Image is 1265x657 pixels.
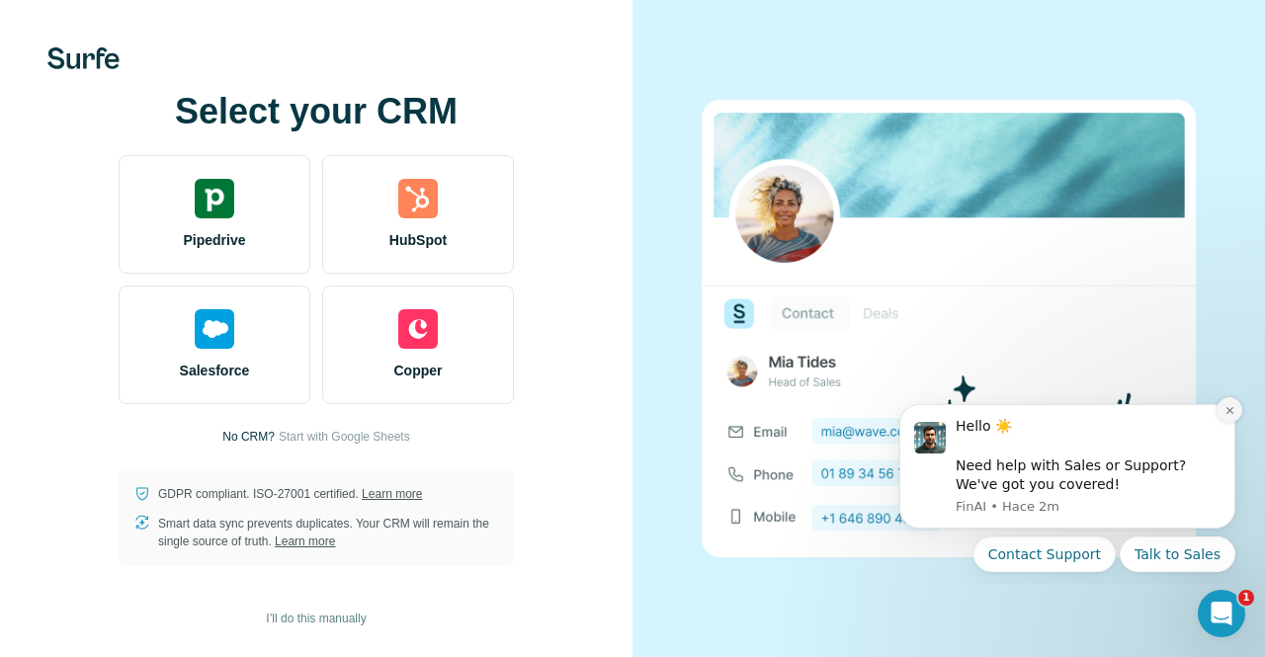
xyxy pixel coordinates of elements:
img: hubspot's logo [398,179,438,218]
span: Copper [394,361,443,380]
p: GDPR compliant. ISO-27001 certified. [158,485,422,503]
img: pipedrive's logo [195,179,234,218]
div: message notification from FinAI, Hace 2m. Hello ☀️ ​ Need help with Sales or Support? We've got y... [30,16,366,140]
p: Smart data sync prevents duplicates. Your CRM will remain the single source of truth. [158,515,498,550]
img: Profile image for FinAI [44,34,76,65]
span: I’ll do this manually [266,610,366,627]
button: Quick reply: Talk to Sales [250,148,366,184]
a: Learn more [275,534,335,548]
span: HubSpot [389,230,447,250]
p: No CRM? [222,428,275,446]
div: Hello ☀️ ​ Need help with Sales or Support? We've got you covered! [86,29,351,106]
iframe: Intercom notifications mensaje [870,388,1265,584]
span: Pipedrive [183,230,245,250]
div: Message content [86,29,351,106]
img: Surfe's logo [47,47,120,69]
iframe: Intercom live chat [1198,590,1245,637]
img: none image [702,100,1196,557]
button: Quick reply: Contact Support [104,148,246,184]
span: Salesforce [180,361,250,380]
button: Start with Google Sheets [279,428,410,446]
p: Message from FinAI, sent Hace 2m [86,110,351,127]
img: copper's logo [398,309,438,349]
button: Dismiss notification [347,9,373,35]
div: Quick reply options [30,148,366,184]
img: salesforce's logo [195,309,234,349]
h1: Select your CRM [119,92,514,131]
span: 1 [1238,590,1254,606]
a: Learn more [362,487,422,501]
button: I’ll do this manually [252,604,379,633]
